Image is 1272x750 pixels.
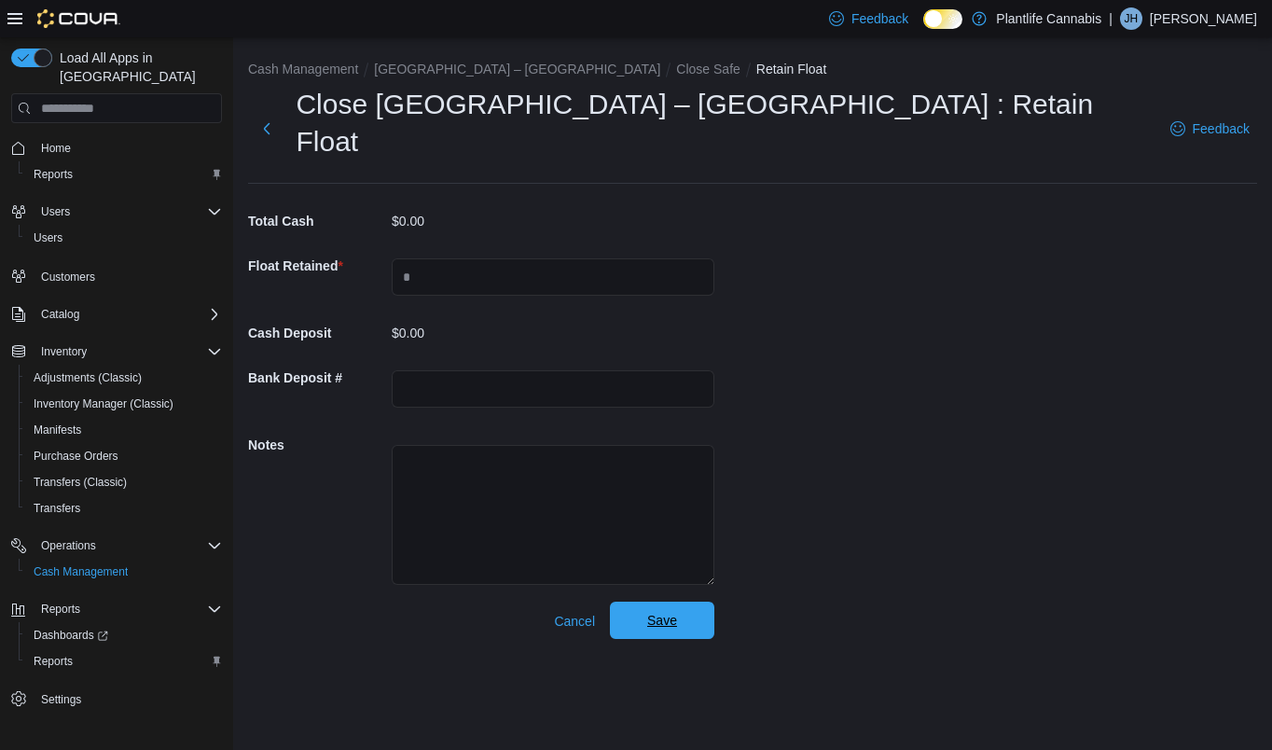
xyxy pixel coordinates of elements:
[610,602,714,639] button: Save
[26,393,181,415] a: Inventory Manager (Classic)
[34,423,81,437] span: Manifests
[34,598,222,620] span: Reports
[248,314,388,352] h5: Cash Deposit
[19,365,229,391] button: Adjustments (Classic)
[26,561,222,583] span: Cash Management
[554,612,595,631] span: Cancel
[4,686,229,713] button: Settings
[34,137,78,160] a: Home
[26,227,70,249] a: Users
[4,301,229,327] button: Catalog
[392,214,424,229] p: $0.00
[34,167,73,182] span: Reports
[248,426,388,464] h5: Notes
[19,495,229,521] button: Transfers
[26,624,222,646] span: Dashboards
[34,340,94,363] button: Inventory
[19,417,229,443] button: Manifests
[26,497,222,520] span: Transfers
[1120,7,1142,30] div: Jadian Hawk
[1125,7,1139,30] span: JH
[19,469,229,495] button: Transfers (Classic)
[1109,7,1113,30] p: |
[4,134,229,161] button: Home
[19,443,229,469] button: Purchase Orders
[1150,7,1257,30] p: [PERSON_NAME]
[26,419,89,441] a: Manifests
[34,688,89,711] a: Settings
[4,596,229,622] button: Reports
[374,62,660,76] button: [GEOGRAPHIC_DATA] – [GEOGRAPHIC_DATA]
[41,692,81,707] span: Settings
[248,60,1257,82] nav: An example of EuiBreadcrumbs
[19,225,229,251] button: Users
[41,307,79,322] span: Catalog
[26,497,88,520] a: Transfers
[1163,110,1257,147] a: Feedback
[34,396,173,411] span: Inventory Manager (Classic)
[1193,119,1250,138] span: Feedback
[41,538,96,553] span: Operations
[34,201,222,223] span: Users
[248,62,358,76] button: Cash Management
[756,62,826,76] button: Retain Float
[52,49,222,86] span: Load All Apps in [GEOGRAPHIC_DATA]
[851,9,908,28] span: Feedback
[26,650,222,673] span: Reports
[26,624,116,646] a: Dashboards
[546,603,602,640] button: Cancel
[26,471,222,493] span: Transfers (Classic)
[41,602,80,617] span: Reports
[996,7,1101,30] p: Plantlife Cannabis
[34,535,104,557] button: Operations
[4,262,229,289] button: Customers
[296,86,1151,160] h1: Close [GEOGRAPHIC_DATA] – [GEOGRAPHIC_DATA] : Retain Float
[26,393,222,415] span: Inventory Manager (Classic)
[4,339,229,365] button: Inventory
[248,359,388,396] h5: Bank Deposit #
[34,340,222,363] span: Inventory
[26,445,126,467] a: Purchase Orders
[34,201,77,223] button: Users
[392,326,424,340] p: $0.00
[34,264,222,287] span: Customers
[34,628,108,643] span: Dashboards
[26,367,222,389] span: Adjustments (Classic)
[34,230,62,245] span: Users
[26,650,80,673] a: Reports
[923,29,924,30] span: Dark Mode
[41,204,70,219] span: Users
[19,622,229,648] a: Dashboards
[41,270,95,285] span: Customers
[26,561,135,583] a: Cash Management
[34,687,222,711] span: Settings
[34,501,80,516] span: Transfers
[19,391,229,417] button: Inventory Manager (Classic)
[34,449,118,464] span: Purchase Orders
[647,611,677,630] span: Save
[37,9,120,28] img: Cova
[26,367,149,389] a: Adjustments (Classic)
[676,62,740,76] button: Close Safe
[923,9,962,29] input: Dark Mode
[34,370,142,385] span: Adjustments (Classic)
[34,475,127,490] span: Transfers (Classic)
[41,344,87,359] span: Inventory
[248,110,284,147] button: Next
[26,163,80,186] a: Reports
[19,161,229,187] button: Reports
[26,163,222,186] span: Reports
[34,266,103,288] a: Customers
[34,136,222,160] span: Home
[34,654,73,669] span: Reports
[34,564,128,579] span: Cash Management
[41,141,71,156] span: Home
[26,227,222,249] span: Users
[34,598,88,620] button: Reports
[19,648,229,674] button: Reports
[34,303,87,326] button: Catalog
[26,419,222,441] span: Manifests
[19,559,229,585] button: Cash Management
[4,533,229,559] button: Operations
[26,445,222,467] span: Purchase Orders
